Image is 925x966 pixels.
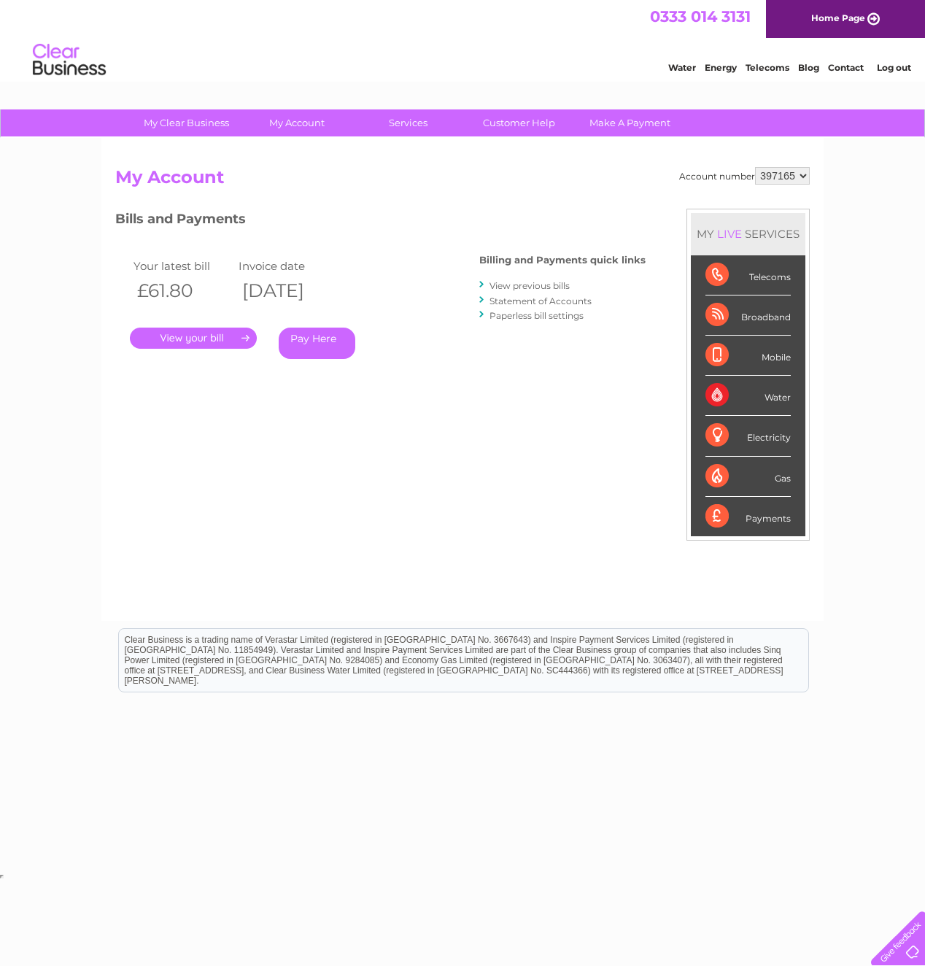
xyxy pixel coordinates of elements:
div: Broadband [705,295,791,336]
a: Log out [877,62,911,73]
a: . [130,328,257,349]
a: Contact [828,62,864,73]
a: Energy [705,62,737,73]
a: Water [668,62,696,73]
div: Gas [705,457,791,497]
div: Clear Business is a trading name of Verastar Limited (registered in [GEOGRAPHIC_DATA] No. 3667643... [119,8,808,71]
div: Telecoms [705,255,791,295]
td: Your latest bill [130,256,235,276]
th: [DATE] [235,276,340,306]
img: logo.png [32,38,107,82]
td: Invoice date [235,256,340,276]
a: 0333 014 3131 [650,7,751,26]
div: Account number [679,167,810,185]
a: My Clear Business [126,109,247,136]
div: Mobile [705,336,791,376]
h2: My Account [115,167,810,195]
a: Customer Help [459,109,579,136]
a: View previous bills [489,280,570,291]
a: My Account [237,109,357,136]
a: Blog [798,62,819,73]
div: LIVE [714,227,745,241]
div: Electricity [705,416,791,456]
a: Make A Payment [570,109,690,136]
h3: Bills and Payments [115,209,646,234]
div: Payments [705,497,791,536]
a: Pay Here [279,328,355,359]
th: £61.80 [130,276,235,306]
a: Statement of Accounts [489,295,592,306]
h4: Billing and Payments quick links [479,255,646,266]
a: Paperless bill settings [489,310,584,321]
a: Telecoms [746,62,789,73]
div: MY SERVICES [691,213,805,255]
div: Water [705,376,791,416]
a: Services [348,109,468,136]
